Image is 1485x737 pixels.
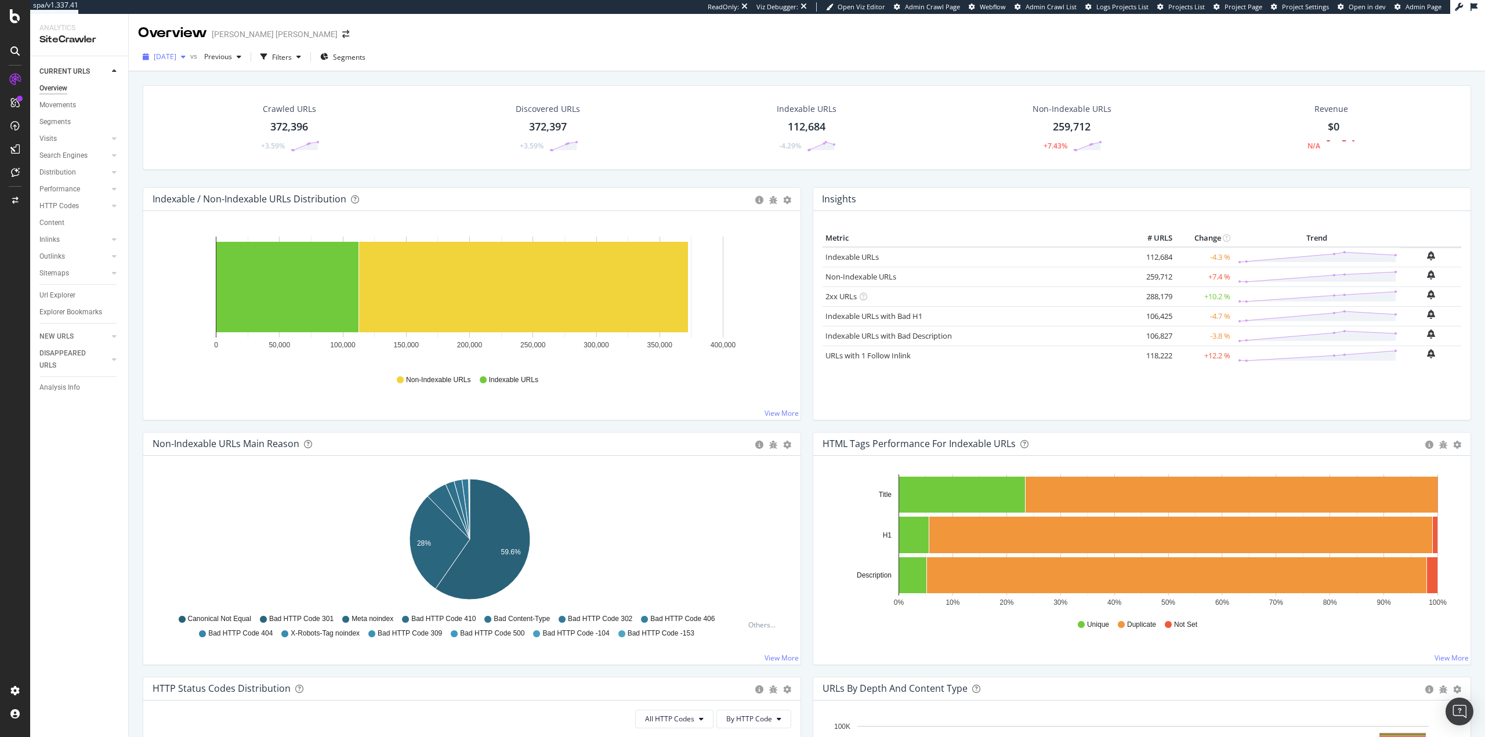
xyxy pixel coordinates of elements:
[1439,685,1447,694] div: bug
[1087,620,1109,630] span: Unique
[823,230,1129,247] th: Metric
[645,714,694,724] span: All HTTP Codes
[584,341,609,349] text: 300,000
[1175,230,1233,247] th: Change
[460,629,524,638] span: Bad HTTP Code 500
[39,200,79,212] div: HTTP Codes
[1044,141,1067,151] div: +7.43%
[39,250,65,263] div: Outlinks
[261,141,285,151] div: +3.59%
[39,289,120,302] a: Url Explorer
[153,193,346,205] div: Indexable / Non-Indexable URLs Distribution
[905,2,960,11] span: Admin Crawl Page
[825,291,857,302] a: 2xx URLs
[39,183,108,195] a: Performance
[779,141,801,151] div: -4.29%
[1225,2,1262,11] span: Project Page
[708,2,739,12] div: ReadOnly:
[755,196,763,204] div: circle-info
[628,629,694,638] span: Bad HTTP Code -153
[39,116,120,128] a: Segments
[568,614,632,624] span: Bad HTTP Code 302
[39,217,64,229] div: Content
[39,347,108,372] a: DISAPPEARED URLS
[542,629,609,638] span: Bad HTTP Code -104
[394,341,419,349] text: 150,000
[883,531,892,539] text: H1
[825,252,879,262] a: Indexable URLs
[1168,2,1205,11] span: Projects List
[1015,2,1077,12] a: Admin Crawl List
[1127,620,1156,630] span: Duplicate
[1129,306,1175,326] td: 106,425
[1435,653,1469,663] a: View More
[1026,2,1077,11] span: Admin Crawl List
[748,620,781,630] div: Others...
[1161,598,1175,607] text: 50%
[823,438,1016,449] div: HTML Tags Performance for Indexable URLs
[777,103,836,115] div: Indexable URLs
[208,629,273,638] span: Bad HTTP Code 404
[272,52,292,62] div: Filters
[291,629,360,638] span: X-Robots-Tag noindex
[711,341,736,349] text: 400,000
[39,33,119,46] div: SiteCrawler
[501,548,521,556] text: 59.6%
[1271,2,1329,12] a: Project Settings
[39,234,60,246] div: Inlinks
[1175,306,1233,326] td: -4.7 %
[516,103,580,115] div: Discovered URLs
[825,311,922,321] a: Indexable URLs with Bad H1
[1175,286,1233,306] td: +10.2 %
[1429,598,1447,607] text: 100%
[823,474,1457,609] svg: A chart.
[1427,329,1435,339] div: bell-plus
[520,341,546,349] text: 250,000
[1427,349,1435,358] div: bell-plus
[520,141,544,151] div: +3.59%
[39,150,108,162] a: Search Engines
[417,539,431,547] text: 28%
[39,267,69,279] div: Sitemaps
[825,271,896,282] a: Non-Indexable URLs
[39,289,75,302] div: Url Explorer
[153,438,299,449] div: Non-Indexable URLs Main Reason
[946,598,959,607] text: 10%
[716,710,791,728] button: By HTTP Code
[316,48,370,66] button: Segments
[879,491,892,499] text: Title
[1427,310,1435,319] div: bell-plus
[153,682,291,694] div: HTTP Status Codes Distribution
[783,441,791,449] div: gear
[39,133,57,145] div: Visits
[769,441,777,449] div: bug
[826,2,885,12] a: Open Viz Editor
[1215,598,1229,607] text: 60%
[39,116,71,128] div: Segments
[1328,119,1339,133] span: $0
[212,28,338,40] div: [PERSON_NAME] [PERSON_NAME]
[765,653,799,663] a: View More
[188,614,251,624] span: Canonical Not Equal
[894,598,904,607] text: 0%
[39,200,108,212] a: HTTP Codes
[39,347,98,372] div: DISAPPEARED URLS
[411,614,476,624] span: Bad HTTP Code 410
[825,350,911,361] a: URLs with 1 Follow Inlink
[788,119,825,135] div: 112,684
[650,614,715,624] span: Bad HTTP Code 406
[1175,346,1233,365] td: +12.2 %
[1129,247,1175,267] td: 112,684
[1338,2,1386,12] a: Open in dev
[489,375,538,385] span: Indexable URLs
[1053,119,1091,135] div: 259,712
[39,66,90,78] div: CURRENT URLS
[153,474,787,609] svg: A chart.
[153,230,787,364] div: A chart.
[1307,141,1320,151] div: N/A
[39,382,80,394] div: Analysis Info
[39,250,108,263] a: Outlinks
[39,217,120,229] a: Content
[39,382,120,394] a: Analysis Info
[825,331,952,341] a: Indexable URLs with Bad Description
